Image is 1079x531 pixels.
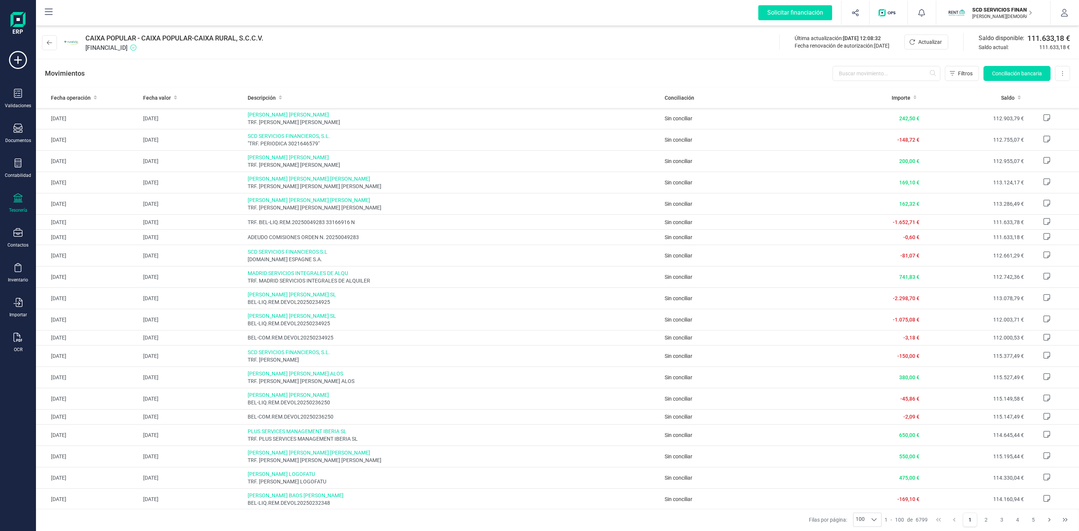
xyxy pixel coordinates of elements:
[36,446,140,467] td: [DATE]
[36,129,140,151] td: [DATE]
[248,111,659,118] span: [PERSON_NAME] [PERSON_NAME]
[248,291,659,298] span: [PERSON_NAME] [PERSON_NAME] SL
[36,309,140,330] td: [DATE]
[899,453,919,459] span: 550,00 €
[140,193,244,215] td: [DATE]
[248,449,659,456] span: [PERSON_NAME] [PERSON_NAME] [PERSON_NAME]
[904,34,948,49] button: Actualizar
[922,388,1027,409] td: 115.149,58 €
[140,309,244,330] td: [DATE]
[931,513,946,527] button: First Page
[248,132,659,140] span: SCD SERVICIOS FINANCIEROS, S.L.
[248,196,659,204] span: [PERSON_NAME] [PERSON_NAME] [PERSON_NAME]
[248,499,659,507] span: BEL-LIQ.REM.DEVOL20250232348
[248,428,659,435] span: PLUS SERVICES MANAGEMENT IBERIA SL
[248,175,659,182] span: [PERSON_NAME] [PERSON_NAME] [PERSON_NAME]
[140,287,244,309] td: [DATE]
[885,516,888,524] span: 1
[1026,513,1040,527] button: Page 5
[140,172,244,193] td: [DATE]
[14,347,22,353] div: OCR
[897,496,919,502] span: -169,10 €
[893,317,919,323] span: -1.075,08 €
[963,513,977,527] button: Page 1
[248,334,659,341] span: BEL-COM.REM.DEVOL20250234925
[843,35,881,41] span: [DATE] 12:08:32
[36,467,140,489] td: [DATE]
[36,287,140,309] td: [DATE]
[248,370,659,377] span: [PERSON_NAME] [PERSON_NAME] ALOS
[665,496,692,502] span: Sin conciliar
[140,366,244,388] td: [DATE]
[972,13,1032,19] p: [PERSON_NAME][DEMOGRAPHIC_DATA][DEMOGRAPHIC_DATA]
[665,94,694,102] span: Conciliación
[853,513,867,527] span: 100
[45,68,85,79] p: Movimientos
[665,115,692,121] span: Sin conciliar
[665,219,692,225] span: Sin conciliar
[665,158,692,164] span: Sin conciliar
[9,312,27,318] div: Importar
[892,94,910,102] span: Importe
[5,138,31,144] div: Documentos
[922,245,1027,266] td: 112.661,29 €
[140,467,244,489] td: [DATE]
[922,366,1027,388] td: 115.527,49 €
[140,446,244,467] td: [DATE]
[248,118,659,126] span: TRF. [PERSON_NAME] [PERSON_NAME]
[758,5,832,20] div: Solicitar financiación
[972,6,1032,13] p: SCD SERVICIOS FINANCIEROS SL
[1042,513,1057,527] button: Next Page
[922,108,1027,129] td: 112.903,79 €
[665,396,692,402] span: Sin conciliar
[922,129,1027,151] td: 112.755,07 €
[248,413,659,420] span: BEL-COM.REM.DEVOL20250236250
[248,399,659,406] span: BEL-LIQ.REM.DEVOL20250236250
[10,12,25,36] img: Logo Finanedi
[922,446,1027,467] td: 115.195,44 €
[958,70,973,77] span: Filtros
[36,245,140,266] td: [DATE]
[140,266,244,287] td: [DATE]
[248,349,659,356] span: SCD SERVICIOS FINANCIEROS, S.L.
[36,330,140,345] td: [DATE]
[665,274,692,280] span: Sin conciliar
[248,435,659,443] span: TRF. PLUS SERVICES MANAGEMENT IBERIA SL
[922,172,1027,193] td: 113.124,17 €
[248,391,659,399] span: [PERSON_NAME] [PERSON_NAME]
[1058,513,1072,527] button: Last Page
[140,489,244,510] td: [DATE]
[248,478,659,485] span: TRF. [PERSON_NAME] LOGOFATU
[140,388,244,409] td: [DATE]
[995,513,1009,527] button: Page 3
[903,335,919,341] span: -3,18 €
[665,453,692,459] span: Sin conciliar
[140,409,244,424] td: [DATE]
[899,274,919,280] span: 741,83 €
[922,215,1027,230] td: 111.633,78 €
[897,353,919,359] span: -150,00 €
[832,66,940,81] input: Buscar movimiento...
[879,9,898,16] img: Logo de OPS
[665,335,692,341] span: Sin conciliar
[248,248,659,256] span: SCD SERVICIOS FINANCIEROS S.L
[248,204,659,211] span: TRF. [PERSON_NAME] [PERSON_NAME] [PERSON_NAME]
[9,207,27,213] div: Tesorería
[947,513,961,527] button: Previous Page
[36,108,140,129] td: [DATE]
[248,277,659,284] span: TRF. MADRID SERVICIOS INTEGRALES DE ALQUILER
[36,230,140,245] td: [DATE]
[749,1,841,25] button: Solicitar financiación
[979,43,1036,51] span: Saldo actual:
[140,215,244,230] td: [DATE]
[140,230,244,245] td: [DATE]
[922,230,1027,245] td: 111.633,18 €
[916,516,928,524] span: 6799
[874,1,903,25] button: Logo de OPS
[895,516,904,524] span: 100
[665,295,692,301] span: Sin conciliar
[922,309,1027,330] td: 112.003,71 €
[874,43,889,49] span: [DATE]
[36,409,140,424] td: [DATE]
[893,219,919,225] span: -1.652,71 €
